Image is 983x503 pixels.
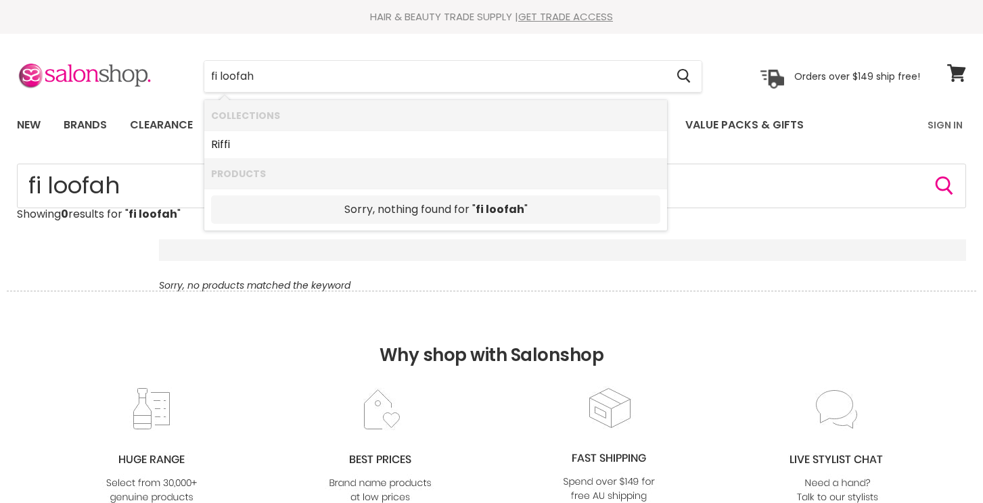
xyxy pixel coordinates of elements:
[17,164,966,208] input: Search
[120,111,203,139] a: Clearance
[476,201,524,217] strong: fi loofah
[218,202,654,217] p: Sorry, nothing found for " "
[211,134,660,155] a: Rif
[129,206,177,222] strong: fi loofah
[934,175,955,197] button: Search
[794,70,920,82] p: Orders over $149 ship free!
[53,111,117,139] a: Brands
[61,206,68,222] strong: 0
[204,60,702,93] form: Product
[518,9,613,24] a: GET TRADE ACCESS
[919,111,971,139] a: Sign In
[7,291,976,386] h2: Why shop with Salonshop
[17,164,966,208] form: Product
[204,158,667,189] li: Products
[224,137,230,152] b: fi
[666,61,702,92] button: Search
[159,279,350,292] em: Sorry, no products matched the keyword
[17,208,966,220] p: Showing results for " "
[204,130,667,159] li: Collections: Riffi
[7,105,867,145] ul: Main menu
[204,100,667,130] li: Collections
[675,111,814,139] a: Value Packs & Gifts
[204,61,666,92] input: Search
[204,189,667,231] li: Did you mean
[7,111,51,139] a: New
